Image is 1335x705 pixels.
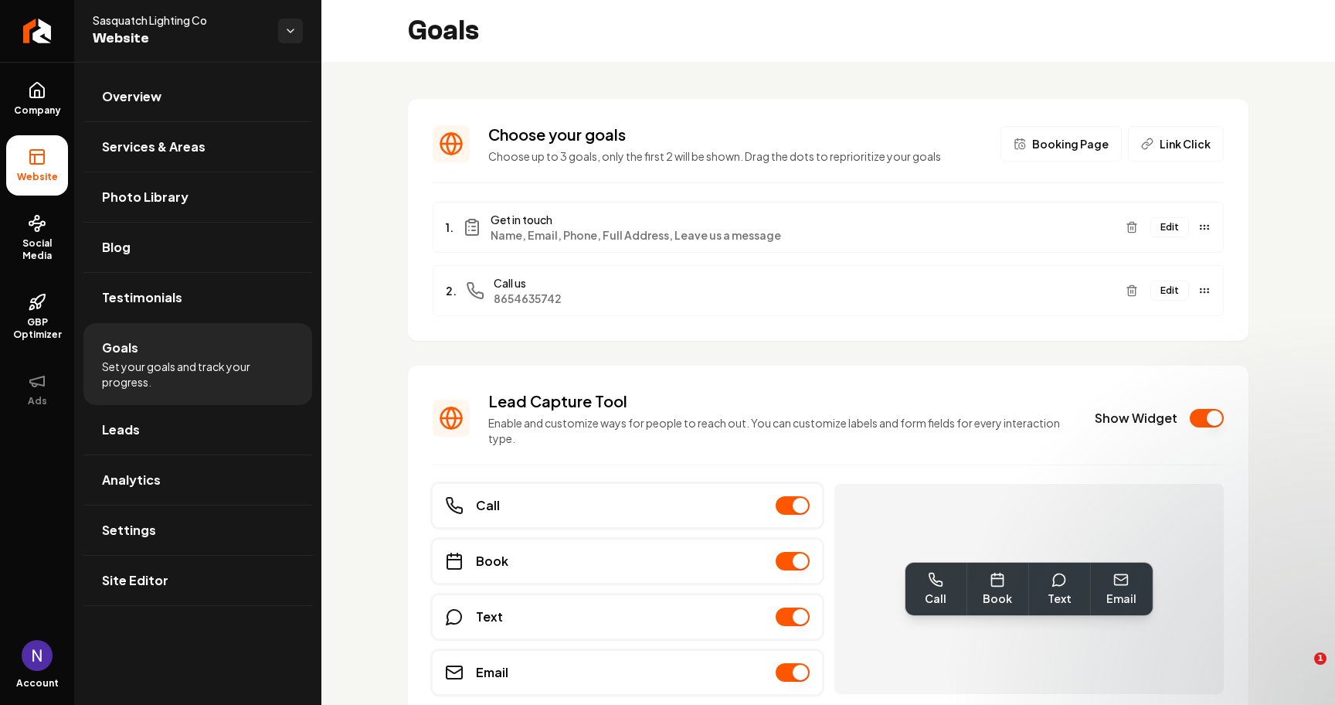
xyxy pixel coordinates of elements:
span: Call us [494,275,1113,291]
span: Call [925,591,946,606]
span: Ads [22,395,53,407]
h3: Choose your goals [488,124,982,145]
a: Leads [83,405,312,455]
span: Site Editor [102,571,168,590]
span: Blog [102,238,131,257]
a: Testimonials [83,273,312,322]
a: Site Editor [83,556,312,605]
span: Link Click [1160,136,1211,152]
a: Analytics [83,455,312,505]
span: Testimonials [102,288,182,307]
span: 1. [446,220,453,235]
a: Blog [83,223,312,272]
a: Services & Areas [83,122,312,172]
img: Nick Richards [22,640,53,671]
p: Choose up to 3 goals, only the first 2 will be shown. Drag the dots to reprioritize your goals [488,148,982,164]
li: 2.Call us8654635742Edit [433,265,1224,316]
h2: Goals [408,15,479,46]
span: GBP Optimizer [6,316,68,341]
a: Social Media [6,202,68,274]
a: Company [6,69,68,129]
h3: Lead Capture Tool [488,390,1076,412]
button: Booking Page [1000,126,1122,162]
span: Get in touch [491,212,1113,227]
span: Photo Library [102,188,189,206]
span: 1 [1314,652,1327,665]
button: Ads [6,359,68,420]
a: Overview [83,72,312,121]
iframe: Intercom live chat [1282,652,1320,690]
button: Edit [1150,217,1189,237]
span: Account [16,677,59,690]
span: Social Media [6,237,68,262]
span: 8654635742 [494,291,1113,306]
span: Set your goals and track your progress. [102,359,294,390]
span: Leads [102,421,140,439]
span: Book [476,552,508,570]
span: Booking Page [1032,136,1109,152]
span: Website [93,28,266,49]
span: Book [983,591,1012,606]
span: 2. [446,283,457,298]
span: Services & Areas [102,138,206,156]
span: Text [476,608,503,626]
span: Call [476,496,500,515]
span: Website [11,171,64,183]
span: Analytics [102,471,161,489]
a: Settings [83,506,312,555]
button: Link Click [1128,126,1224,162]
a: Photo Library [83,172,312,222]
a: GBP Optimizer [6,281,68,353]
label: Show Widget [1095,410,1177,427]
span: Sasquatch Lighting Co [93,12,266,28]
p: Enable and customize ways for people to reach out. You can customize labels and form fields for e... [488,415,1076,446]
span: Name, Email, Phone, Full Address, Leave us a message [491,227,1113,243]
button: Edit [1150,281,1189,301]
button: Open user button [22,640,53,671]
span: Settings [102,521,156,540]
span: Overview [102,87,161,106]
span: Email [476,663,508,682]
span: Goals [102,339,138,357]
span: Company [8,104,67,117]
img: Rebolt Logo [23,19,52,43]
li: 1.Get in touchName, Email, Phone, Full Address, Leave us a messageEdit [433,202,1224,253]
